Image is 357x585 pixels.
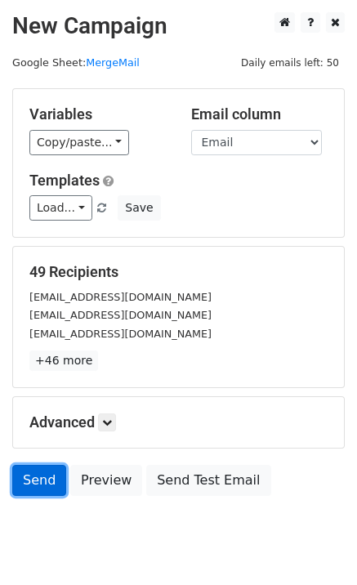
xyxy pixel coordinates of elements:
span: Daily emails left: 50 [235,54,345,72]
a: Copy/paste... [29,130,129,155]
h2: New Campaign [12,12,345,40]
small: Google Sheet: [12,56,140,69]
a: Load... [29,195,92,221]
a: Templates [29,172,100,189]
small: [EMAIL_ADDRESS][DOMAIN_NAME] [29,291,212,303]
a: +46 more [29,351,98,371]
h5: Email column [191,105,328,123]
h5: 49 Recipients [29,263,328,281]
iframe: Chat Widget [275,507,357,585]
small: [EMAIL_ADDRESS][DOMAIN_NAME] [29,328,212,340]
a: MergeMail [86,56,140,69]
button: Save [118,195,160,221]
h5: Advanced [29,413,328,431]
small: [EMAIL_ADDRESS][DOMAIN_NAME] [29,309,212,321]
a: Send [12,465,66,496]
a: Preview [70,465,142,496]
a: Send Test Email [146,465,270,496]
a: Daily emails left: 50 [235,56,345,69]
h5: Variables [29,105,167,123]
